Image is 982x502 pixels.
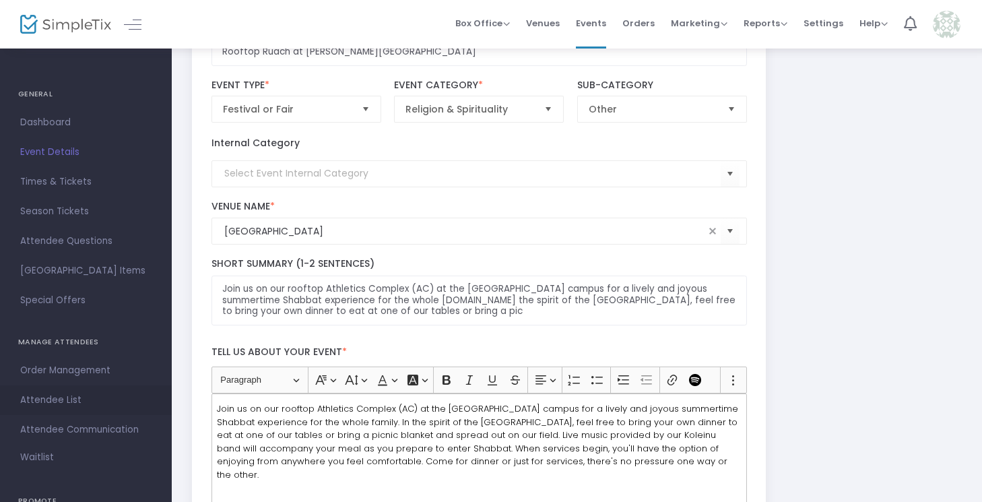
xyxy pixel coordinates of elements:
span: clear [705,223,721,239]
span: Religion & Spirituality [405,102,533,116]
span: Festival or Fair [223,102,351,116]
label: Sub-Category [577,80,747,92]
button: Select [539,96,558,122]
button: Select [721,160,740,187]
input: Select Event Internal Category [224,166,721,181]
button: Paragraph [214,370,305,391]
h4: MANAGE ATTENDEES [18,329,154,356]
span: Events [576,6,606,40]
label: Tell us about your event [205,339,754,367]
span: [GEOGRAPHIC_DATA] Items [20,262,152,280]
label: Event Type [211,80,381,92]
input: Enter Event Name [211,38,747,66]
div: Editor toolbar [211,367,747,394]
span: Attendee List [20,391,152,409]
button: Select [356,96,375,122]
label: Internal Category [211,136,300,150]
span: Special Offers [20,292,152,309]
button: Select [721,218,740,245]
span: Marketing [671,17,727,30]
label: Venue Name [211,201,747,213]
span: Orders [622,6,655,40]
span: Event Details [20,144,152,161]
span: Settings [804,6,843,40]
span: Dashboard [20,114,152,131]
span: Other [589,102,717,116]
span: Attendee Communication [20,421,152,439]
span: Season Tickets [20,203,152,220]
span: Times & Tickets [20,173,152,191]
span: Order Management [20,362,152,379]
button: Select [722,96,741,122]
span: Paragraph [220,372,290,388]
label: Event Category [394,80,564,92]
span: Join us on our rooftop Athletics Complex (AC) at the [GEOGRAPHIC_DATA] campus for a lively and jo... [217,402,738,481]
span: Box Office [455,17,510,30]
input: Select Venue [224,224,705,239]
span: Help [859,17,888,30]
span: Waitlist [20,451,54,464]
span: Venues [526,6,560,40]
span: Reports [744,17,787,30]
h4: GENERAL [18,81,154,108]
span: Short Summary (1-2 Sentences) [211,257,374,270]
span: Attendee Questions [20,232,152,250]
